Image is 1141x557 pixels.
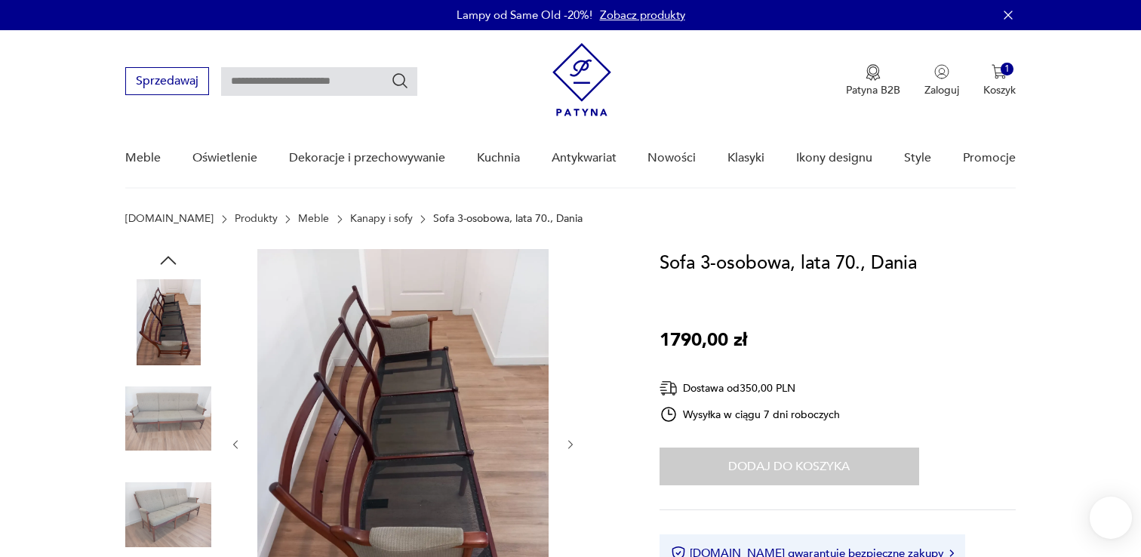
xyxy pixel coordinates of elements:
[125,129,161,187] a: Meble
[866,64,881,81] img: Ikona medalu
[1001,63,1013,75] div: 1
[949,549,954,557] img: Ikona strzałki w prawo
[433,213,583,225] p: Sofa 3-osobowa, lata 70., Dania
[992,64,1007,79] img: Ikona koszyka
[647,129,696,187] a: Nowości
[983,83,1016,97] p: Koszyk
[660,379,841,398] div: Dostawa od 350,00 PLN
[904,129,931,187] a: Style
[125,67,209,95] button: Sprzedawaj
[125,376,211,462] img: Zdjęcie produktu Sofa 3-osobowa, lata 70., Dania
[1090,497,1132,539] iframe: Smartsupp widget button
[924,64,959,97] button: Zaloguj
[391,72,409,90] button: Szukaj
[924,83,959,97] p: Zaloguj
[796,129,872,187] a: Ikony designu
[235,213,278,225] a: Produkty
[660,405,841,423] div: Wysyłka w ciągu 7 dni roboczych
[192,129,257,187] a: Oświetlenie
[660,326,747,355] p: 1790,00 zł
[846,64,900,97] button: Patyna B2B
[477,129,520,187] a: Kuchnia
[457,8,592,23] p: Lampy od Same Old -20%!
[934,64,949,79] img: Ikonka użytkownika
[846,83,900,97] p: Patyna B2B
[350,213,413,225] a: Kanapy i sofy
[660,379,678,398] img: Ikona dostawy
[660,249,917,278] h1: Sofa 3-osobowa, lata 70., Dania
[125,77,209,88] a: Sprzedawaj
[846,64,900,97] a: Ikona medaluPatyna B2B
[963,129,1016,187] a: Promocje
[289,129,445,187] a: Dekoracje i przechowywanie
[552,43,611,116] img: Patyna - sklep z meblami i dekoracjami vintage
[298,213,329,225] a: Meble
[552,129,617,187] a: Antykwariat
[983,64,1016,97] button: 1Koszyk
[727,129,764,187] a: Klasyki
[125,279,211,365] img: Zdjęcie produktu Sofa 3-osobowa, lata 70., Dania
[125,213,214,225] a: [DOMAIN_NAME]
[600,8,685,23] a: Zobacz produkty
